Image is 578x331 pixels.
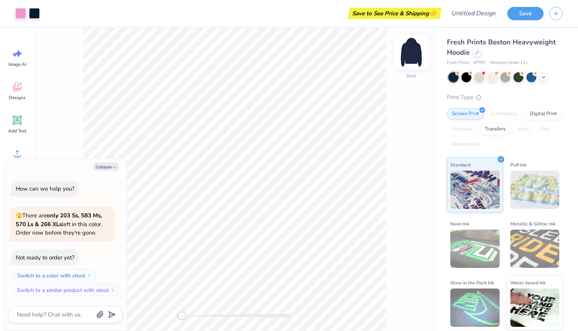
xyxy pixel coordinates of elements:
[450,230,500,268] img: Neon Ink
[16,185,75,192] div: How can we help you?
[510,289,560,327] img: Water based Ink
[13,284,119,296] button: Switch to a similar product with stock
[16,212,22,219] span: 🫣
[450,161,471,169] span: Standard
[93,163,119,171] button: Collapse
[13,269,96,282] button: Switch to a color with stock
[350,8,440,19] div: Save to See Price & Shipping
[510,220,555,228] span: Metallic & Glitter Ink
[490,60,528,66] span: Minimum Order: 12 +
[510,279,546,287] span: Water based Ink
[525,108,562,120] div: Digital Print
[450,220,469,228] span: Neon Ink
[513,124,534,135] div: Vinyl
[510,171,560,209] img: Puff Ink
[536,124,554,135] div: Foil
[473,60,486,66] span: # FP87
[507,7,544,20] button: Save
[480,124,510,135] div: Transfers
[8,61,26,67] span: Image AI
[16,254,75,261] div: Not ready to order yet?
[447,139,484,150] div: Rhinestones
[447,93,563,102] div: Print Type
[396,37,427,67] img: Back
[16,212,102,228] strong: only 203 Ss, 583 Ms, 570 Ls & 266 XLs
[9,95,26,101] span: Designs
[450,279,494,287] span: Glow in the Dark Ink
[486,108,523,120] div: Embroidery
[445,6,502,21] input: Untitled Design
[8,128,26,134] span: Add Text
[447,38,556,57] span: Fresh Prints Boston Heavyweight Hoodie
[87,273,91,278] img: Switch to a color with stock
[447,108,484,120] div: Screen Print
[447,124,477,135] div: Applique
[16,212,102,236] span: There are left in this color. Order now before they're gone.
[406,72,416,79] div: Back
[178,312,185,320] div: Accessibility label
[110,288,115,292] img: Switch to a similar product with stock
[429,8,437,18] span: 👉
[450,289,500,327] img: Glow in the Dark Ink
[510,230,560,268] img: Metallic & Glitter Ink
[450,171,500,209] img: Standard
[447,60,469,66] span: Fresh Prints
[510,161,526,169] span: Puff Ink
